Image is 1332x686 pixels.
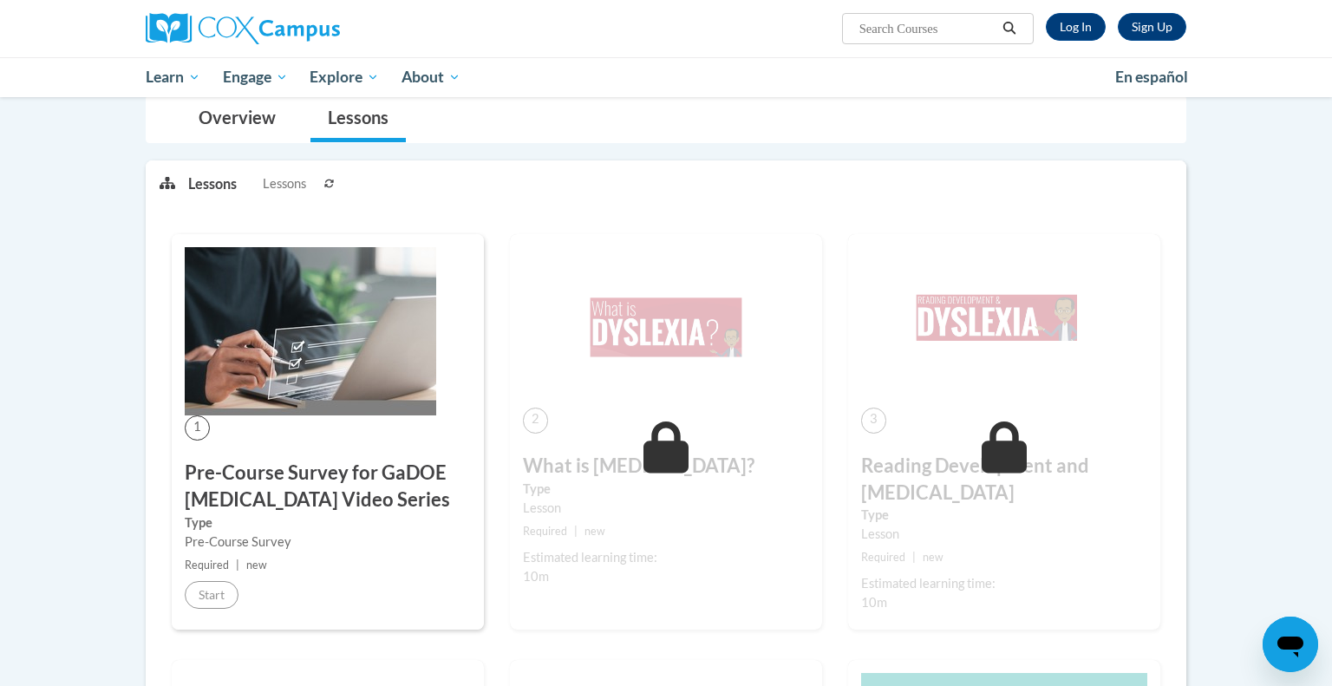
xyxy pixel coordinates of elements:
[861,506,1147,525] label: Type
[523,499,809,518] div: Lesson
[146,67,200,88] span: Learn
[923,551,943,564] span: new
[212,57,299,97] a: Engage
[223,67,288,88] span: Engage
[185,247,436,415] img: Course Image
[858,18,996,39] input: Search Courses
[1046,13,1106,41] a: Log In
[146,13,475,44] a: Cox Campus
[1263,617,1318,672] iframe: Button to launch messaging window
[523,569,549,584] span: 10m
[861,595,887,610] span: 10m
[574,525,578,538] span: |
[185,513,471,532] label: Type
[181,96,293,142] a: Overview
[134,57,212,97] a: Learn
[402,67,460,88] span: About
[390,57,472,97] a: About
[861,408,886,433] span: 3
[1104,59,1199,95] a: En español
[1115,68,1188,86] span: En español
[861,551,905,564] span: Required
[861,453,1147,506] h3: Reading Development and [MEDICAL_DATA]
[523,480,809,499] label: Type
[584,525,605,538] span: new
[146,13,340,44] img: Cox Campus
[185,559,229,572] span: Required
[120,57,1212,97] div: Main menu
[298,57,390,97] a: Explore
[523,408,548,433] span: 2
[236,559,239,572] span: |
[523,247,809,408] img: Course Image
[861,525,1147,544] div: Lesson
[523,453,809,480] h3: What is [MEDICAL_DATA]?
[310,96,406,142] a: Lessons
[185,460,471,513] h3: Pre-Course Survey for GaDOE [MEDICAL_DATA] Video Series
[185,581,238,609] button: Start
[861,574,1147,593] div: Estimated learning time:
[861,247,1147,408] img: Course Image
[1118,13,1186,41] a: Register
[996,18,1022,39] button: Search
[185,532,471,552] div: Pre-Course Survey
[912,551,916,564] span: |
[310,67,379,88] span: Explore
[188,174,237,193] p: Lessons
[185,415,210,441] span: 1
[523,548,809,567] div: Estimated learning time:
[523,525,567,538] span: Required
[263,174,306,193] span: Lessons
[246,559,267,572] span: new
